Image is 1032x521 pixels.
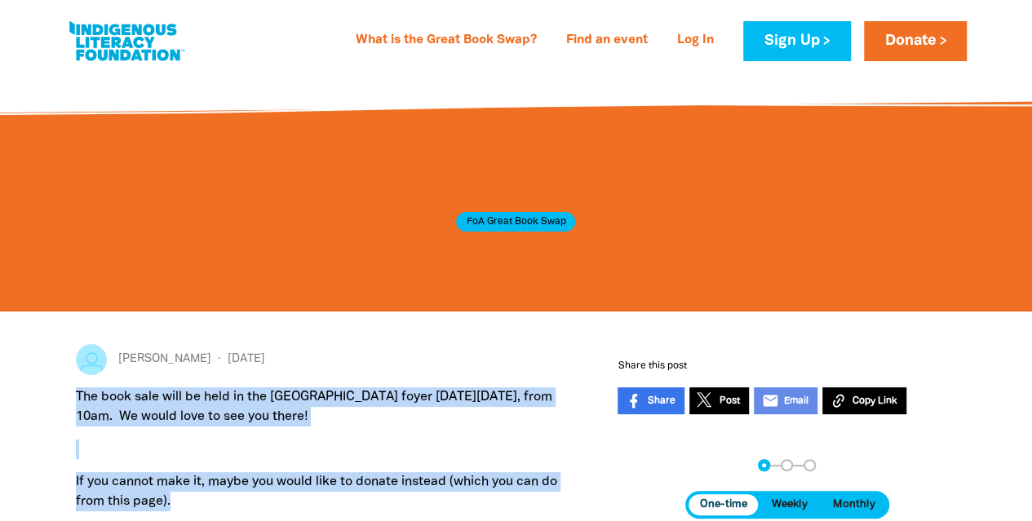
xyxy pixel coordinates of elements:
div: Donation frequency [685,491,889,518]
a: Share [618,387,684,414]
p: The book sale will be held in the [GEOGRAPHIC_DATA] foyer [DATE][DATE], from 10am. We would love ... [76,387,569,426]
i: email [761,392,778,409]
a: What is the Great Book Swap? [346,28,547,54]
button: Navigate to step 2 of 3 to enter your details [781,459,793,471]
span: FoA Great Book Swap [456,212,575,232]
a: Sign Up [743,21,850,61]
button: Navigate to step 3 of 3 to enter your payment details [804,459,816,471]
a: emailEmail [754,387,817,414]
button: Navigate to step 1 of 3 to enter your donation amount [758,459,770,471]
button: One-time [689,494,758,514]
span: [DATE] [211,351,265,369]
a: Post [689,387,749,414]
span: Share [647,394,675,408]
a: Donate [864,21,967,61]
span: Monthly [833,499,875,510]
a: Log In [667,28,724,54]
span: Post [719,394,739,408]
span: One-time [699,499,746,510]
span: Copy Link [852,394,897,408]
span: Weekly [772,499,808,510]
button: Monthly [822,494,886,514]
span: Email [783,394,808,408]
button: Copy Link [822,387,906,414]
span: Share this post [618,361,686,370]
p: If you cannot make it, maybe you would like to donate instead (which you can do from this page). [76,472,569,511]
button: Weekly [761,494,819,514]
a: Find an event [556,28,658,54]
